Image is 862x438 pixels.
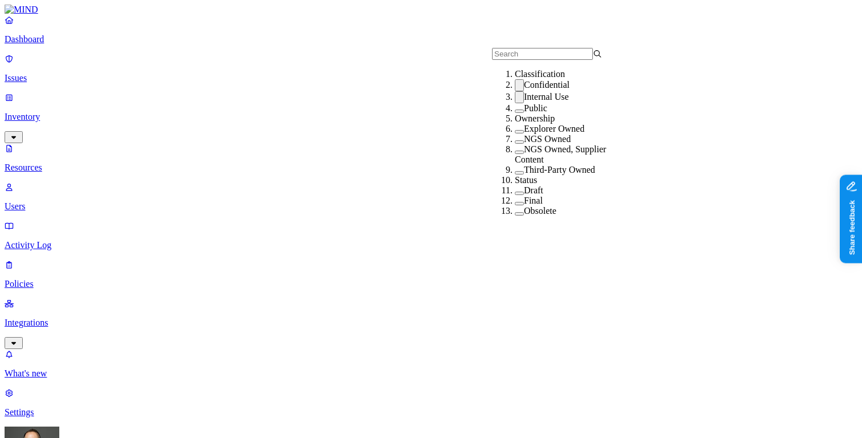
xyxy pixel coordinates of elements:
[5,34,857,44] p: Dashboard
[524,103,547,113] label: Public
[5,279,857,289] p: Policies
[524,165,595,175] label: Third-Party Owned
[492,48,593,60] input: Search
[515,175,625,185] div: Status
[5,163,857,173] p: Resources
[5,259,857,289] a: Policies
[5,143,857,173] a: Resources
[5,388,857,417] a: Settings
[524,196,543,205] label: Final
[524,185,543,195] label: Draft
[5,221,857,250] a: Activity Log
[5,318,857,328] p: Integrations
[524,80,570,90] label: Confidential
[524,134,571,144] label: NGS Owned
[5,182,857,212] a: Users
[524,206,556,216] label: Obsolete
[515,69,625,79] div: Classification
[5,5,857,15] a: MIND
[5,240,857,250] p: Activity Log
[5,201,857,212] p: Users
[5,298,857,347] a: Integrations
[5,112,857,122] p: Inventory
[5,407,857,417] p: Settings
[5,368,857,379] p: What's new
[515,144,606,164] label: NGS Owned, Supplier Content
[524,124,584,133] label: Explorer Owned
[5,73,857,83] p: Issues
[5,5,38,15] img: MIND
[5,54,857,83] a: Issues
[5,92,857,141] a: Inventory
[524,92,569,102] label: Internal Use
[5,349,857,379] a: What's new
[5,15,857,44] a: Dashboard
[515,113,625,124] div: Ownership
